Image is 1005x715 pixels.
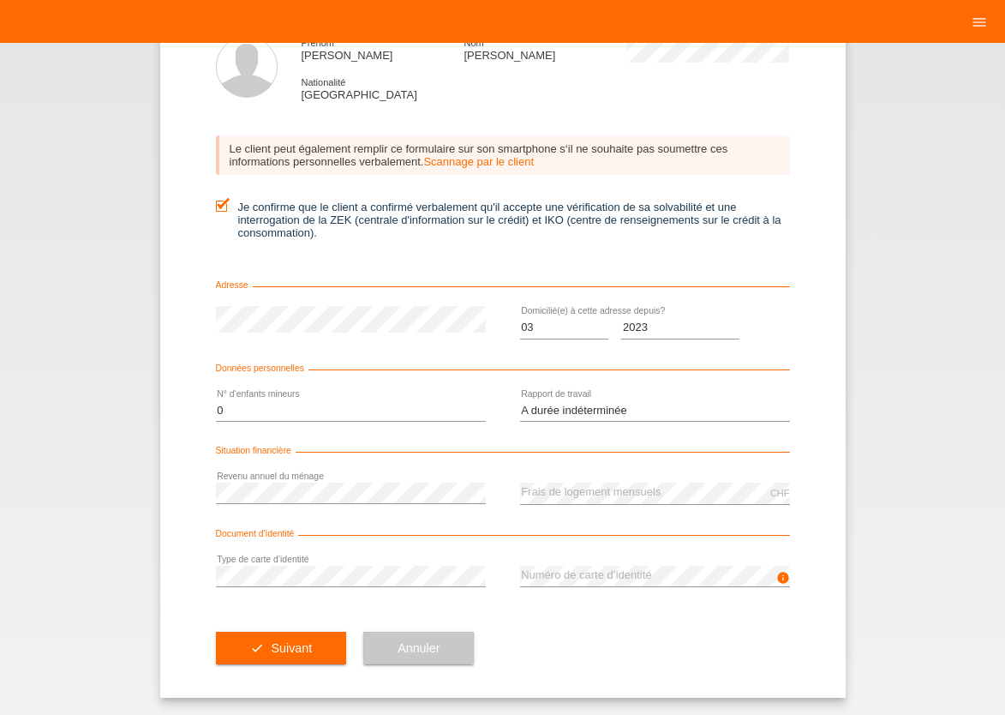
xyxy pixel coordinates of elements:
[302,38,335,48] span: Prénom
[770,488,790,498] div: CHF
[423,155,534,168] a: Scannage par le client
[363,632,474,664] button: Annuler
[398,641,440,655] span: Annuler
[250,641,264,655] i: check
[216,632,347,664] button: check Suivant
[776,571,790,585] i: info
[216,364,308,373] span: Données personnelles
[302,77,346,87] span: Nationalité
[962,16,996,27] a: menu
[302,36,464,62] div: [PERSON_NAME]
[271,641,312,655] span: Suivant
[464,36,626,62] div: [PERSON_NAME]
[216,201,790,239] label: Je confirme que le client a confirmé verbalement qu'il accepte une vérification de sa solvabilité...
[302,75,464,101] div: [GEOGRAPHIC_DATA]
[216,135,790,175] div: Le client peut également remplir ce formulaire sur son smartphone s‘il ne souhaite pas soumettre ...
[216,446,296,455] span: Situation financière
[971,14,988,31] i: menu
[216,529,299,538] span: Document d’identité
[464,38,483,48] span: Nom
[216,280,253,290] span: Adresse
[776,576,790,586] a: info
